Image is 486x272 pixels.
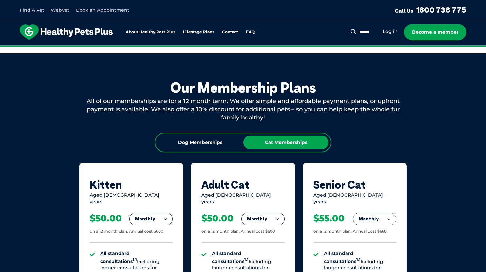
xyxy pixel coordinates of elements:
[356,258,361,262] sup: 1.1
[90,213,122,224] div: $50.00
[20,24,113,40] img: hpp-logo
[90,229,163,234] div: on a 12 month plan. Annual cost $600
[121,46,365,52] span: Proactive, preventative wellness program designed to keep your pet healthier and happier for longer
[126,30,175,34] a: About Healthy Pets Plus
[395,5,466,15] a: Call Us1800 738 775
[243,136,328,149] div: Cat Memberships
[201,213,234,224] div: $50.00
[133,258,137,262] sup: 1.1
[212,250,249,264] strong: All standard consultations
[51,7,69,13] a: WebVet
[201,178,284,191] div: Adult Cat
[313,192,396,205] div: Aged [DEMOGRAPHIC_DATA]+ years
[158,136,243,149] div: Dog Memberships
[20,7,44,13] a: Find A Vet
[244,258,249,262] sup: 1.1
[79,80,407,96] div: Our Membership Plans
[183,30,214,34] a: Lifestage Plans
[246,30,255,34] a: FAQ
[383,28,398,35] a: Log in
[79,97,407,122] div: All of our memberships are for a 12 month term. We offer simple and affordable payment plans, or ...
[404,24,466,40] a: Become a member
[222,30,238,34] a: Contact
[242,213,284,225] button: Monthly
[130,213,172,225] button: Monthly
[201,229,275,234] div: on a 12 month plan. Annual cost $600
[90,192,173,205] div: Aged [DEMOGRAPHIC_DATA] years
[353,213,396,225] button: Monthly
[349,28,358,35] button: Search
[313,213,345,224] div: $55.00
[100,250,137,264] strong: All standard consultations
[313,229,388,234] div: on a 12 month plan. Annual cost $660.
[90,178,173,191] div: Kitten
[201,192,284,205] div: Aged [DEMOGRAPHIC_DATA] years
[313,178,396,191] div: Senior Cat
[324,250,361,264] strong: All standard consultations
[395,8,413,14] span: Call Us
[76,7,129,13] a: Book an Appointment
